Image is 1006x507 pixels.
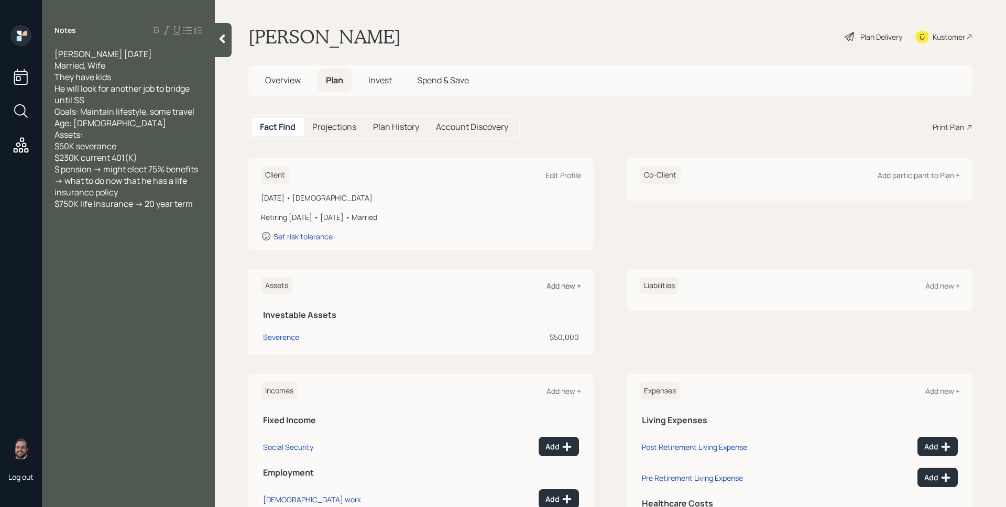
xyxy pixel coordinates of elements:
[545,442,572,452] div: Add
[261,192,581,203] div: [DATE] • [DEMOGRAPHIC_DATA]
[261,382,298,400] h6: Incomes
[546,281,581,291] div: Add new +
[545,494,572,504] div: Add
[312,122,356,132] h5: Projections
[10,438,31,459] img: james-distasi-headshot.png
[261,212,581,223] div: Retiring [DATE] • [DATE] • Married
[263,332,299,343] div: Severence
[917,437,958,456] button: Add
[263,442,313,452] div: Social Security
[640,167,681,184] h6: Co-Client
[436,122,508,132] h5: Account Discovery
[368,74,392,86] span: Invest
[925,386,960,396] div: Add new +
[263,468,579,478] h5: Employment
[933,31,965,42] div: Kustomer
[640,277,679,294] h6: Liabilities
[263,310,579,320] h5: Investable Assets
[539,437,579,456] button: Add
[878,170,960,180] div: Add participant to Plan +
[326,74,343,86] span: Plan
[924,442,951,452] div: Add
[546,386,581,396] div: Add new +
[642,473,743,483] div: Pre Retirement Living Expense
[642,415,958,425] h5: Living Expenses
[924,472,951,483] div: Add
[274,232,333,241] div: Set risk tolerance
[640,382,680,400] h6: Expenses
[261,167,289,184] h6: Client
[373,122,419,132] h5: Plan History
[8,472,34,482] div: Log out
[265,74,301,86] span: Overview
[925,281,960,291] div: Add new +
[248,25,401,48] h1: [PERSON_NAME]
[933,122,964,133] div: Print Plan
[438,332,579,343] div: $50,000
[545,170,581,180] div: Edit Profile
[860,31,902,42] div: Plan Delivery
[642,442,747,452] div: Post Retirement Living Expense
[54,25,76,36] label: Notes
[261,277,292,294] h6: Assets
[263,494,361,504] div: [DEMOGRAPHIC_DATA] work
[54,48,200,210] span: [PERSON_NAME] [DATE] Married, Wife They have kids He will look for another job to bridge until SS...
[263,415,579,425] h5: Fixed Income
[417,74,469,86] span: Spend & Save
[260,122,296,132] h5: Fact Find
[917,468,958,487] button: Add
